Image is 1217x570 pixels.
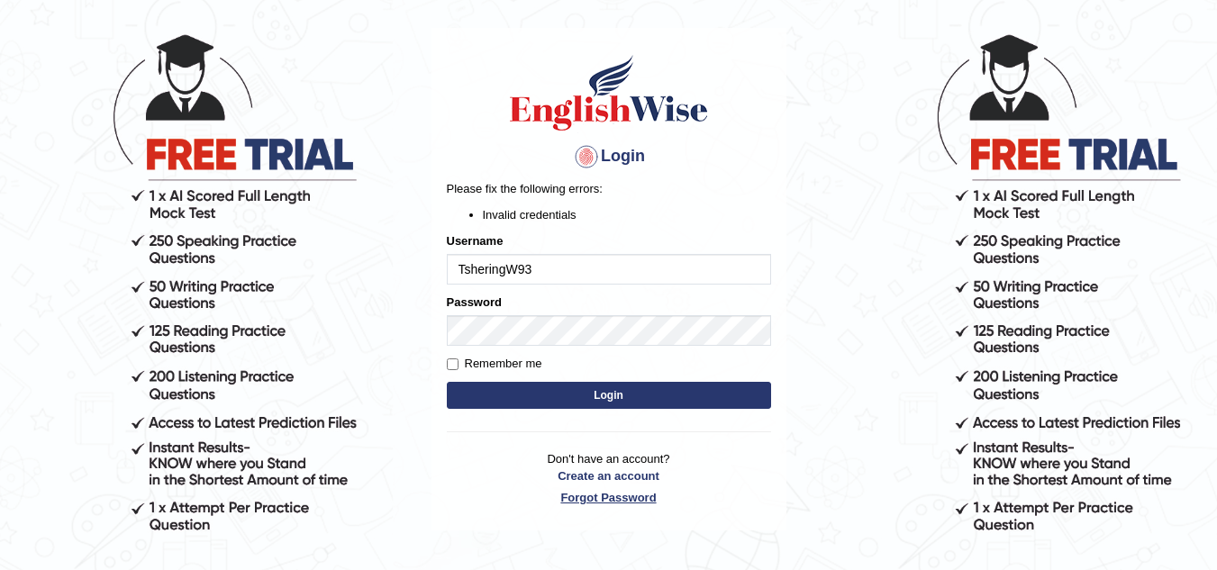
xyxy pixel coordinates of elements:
[447,355,542,373] label: Remember me
[447,294,502,311] label: Password
[447,358,459,370] input: Remember me
[447,467,771,484] a: Create an account
[483,206,771,223] li: Invalid credentials
[506,52,712,133] img: Logo of English Wise sign in for intelligent practice with AI
[447,382,771,409] button: Login
[447,450,771,506] p: Don't have an account?
[447,180,771,197] p: Please fix the following errors:
[447,232,504,249] label: Username
[447,142,771,171] h4: Login
[447,489,771,506] a: Forgot Password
